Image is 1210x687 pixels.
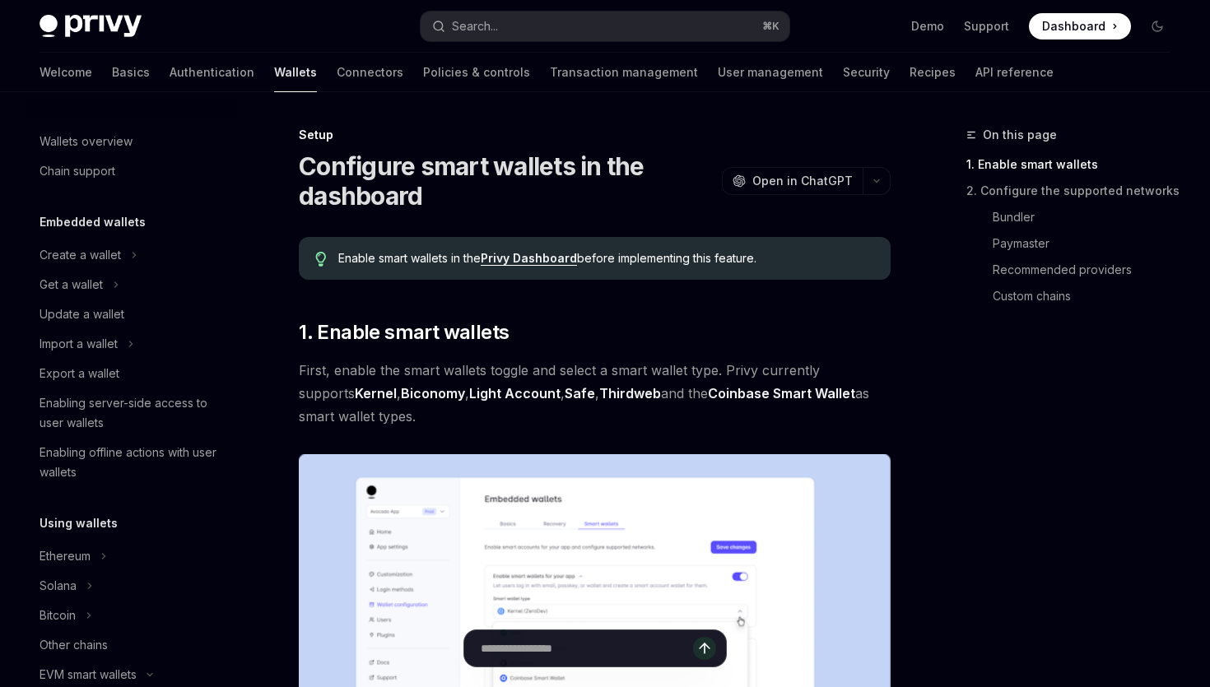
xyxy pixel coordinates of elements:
[112,53,150,92] a: Basics
[40,665,137,685] div: EVM smart wallets
[40,15,142,38] img: dark logo
[315,252,327,267] svg: Tip
[993,257,1184,283] a: Recommended providers
[274,53,317,92] a: Wallets
[401,385,465,402] a: Biconomy
[966,178,1184,204] a: 2. Configure the supported networks
[752,173,853,189] span: Open in ChatGPT
[299,359,891,428] span: First, enable the smart wallets toggle and select a smart wallet type. Privy currently supports ,...
[40,132,133,151] div: Wallets overview
[26,299,237,329] a: Update a wallet
[26,127,237,156] a: Wallets overview
[469,385,561,402] a: Light Account
[708,385,855,402] a: Coinbase Smart Wallet
[40,393,227,433] div: Enabling server-side access to user wallets
[299,127,891,143] div: Setup
[452,16,498,36] div: Search...
[1042,18,1105,35] span: Dashboard
[40,443,227,482] div: Enabling offline actions with user wallets
[762,20,780,33] span: ⌘ K
[911,18,944,35] a: Demo
[40,53,92,92] a: Welcome
[993,230,1184,257] a: Paymaster
[423,53,530,92] a: Policies & controls
[40,334,118,354] div: Import a wallet
[40,161,115,181] div: Chain support
[40,576,77,596] div: Solana
[966,151,1184,178] a: 1. Enable smart wallets
[421,12,789,41] button: Search...⌘K
[355,385,397,402] a: Kernel
[40,275,103,295] div: Get a wallet
[40,635,108,655] div: Other chains
[718,53,823,92] a: User management
[843,53,890,92] a: Security
[693,637,716,660] button: Send message
[722,167,863,195] button: Open in ChatGPT
[993,204,1184,230] a: Bundler
[40,304,124,324] div: Update a wallet
[40,546,91,566] div: Ethereum
[40,606,76,625] div: Bitcoin
[170,53,254,92] a: Authentication
[26,156,237,186] a: Chain support
[40,245,121,265] div: Create a wallet
[565,385,595,402] a: Safe
[338,250,874,267] span: Enable smart wallets in the before implementing this feature.
[983,125,1057,145] span: On this page
[550,53,698,92] a: Transaction management
[964,18,1009,35] a: Support
[337,53,403,92] a: Connectors
[975,53,1054,92] a: API reference
[40,513,118,533] h5: Using wallets
[481,251,577,266] a: Privy Dashboard
[993,283,1184,309] a: Custom chains
[910,53,956,92] a: Recipes
[26,388,237,438] a: Enabling server-side access to user wallets
[599,385,661,402] a: Thirdweb
[299,319,509,346] span: 1. Enable smart wallets
[40,212,146,232] h5: Embedded wallets
[1144,13,1170,39] button: Toggle dark mode
[26,359,237,388] a: Export a wallet
[26,630,237,660] a: Other chains
[40,364,119,383] div: Export a wallet
[1029,13,1131,39] a: Dashboard
[299,151,715,211] h1: Configure smart wallets in the dashboard
[26,438,237,487] a: Enabling offline actions with user wallets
